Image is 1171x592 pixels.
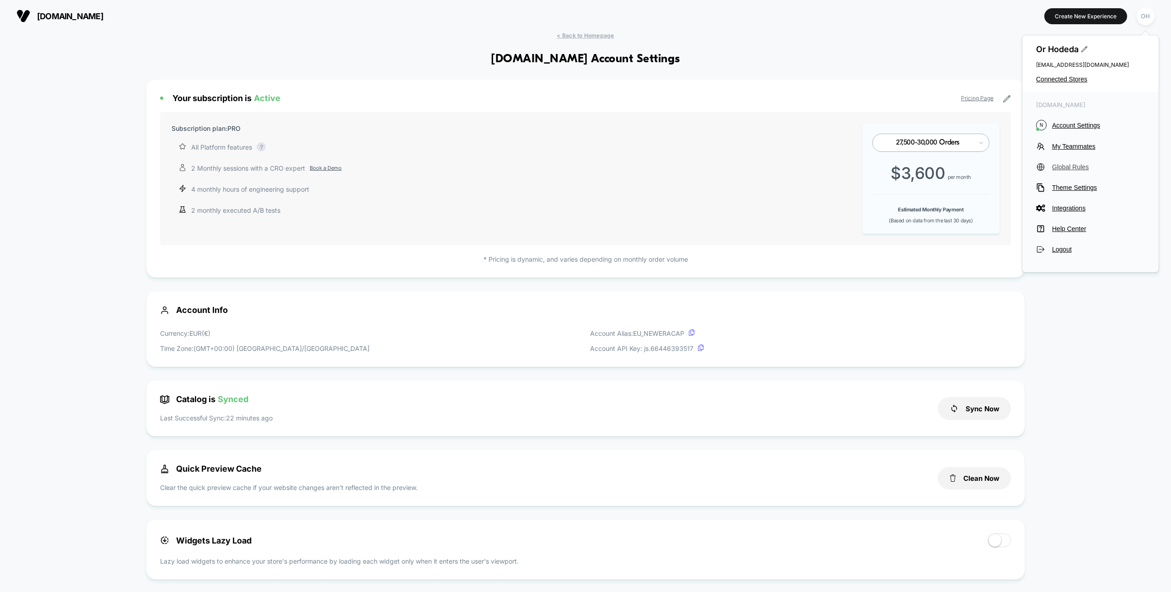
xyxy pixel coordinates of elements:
p: Clear the quick preview cache if your website changes aren’t reflected in the preview. [160,483,418,492]
span: $ 3,600 [891,163,945,183]
p: Account API Key: js. 66446393517 [590,344,704,353]
span: Synced [218,394,248,404]
p: Time Zone: (GMT+00:00) [GEOGRAPHIC_DATA]/[GEOGRAPHIC_DATA] [160,344,370,353]
p: Account Alias: EU_NEWERACAP [590,328,704,338]
div: 27,500-30,000 Orders [883,139,972,147]
button: Clean Now [938,467,1011,490]
span: (Based on data from the last 30 days) [889,217,972,224]
button: [DOMAIN_NAME] [14,9,106,23]
span: Logout [1052,246,1145,253]
p: * Pricing is dynamic, and varies depending on monthly order volume [160,254,1011,264]
h1: [DOMAIN_NAME] Account Settings [491,53,680,66]
button: Logout [1036,245,1145,254]
button: Help Center [1036,224,1145,233]
p: 4 monthly hours of engineering support [191,184,309,194]
button: OH [1134,7,1157,26]
button: Global Rules [1036,162,1145,172]
a: Pricing Page [961,95,994,102]
span: Widgets Lazy Load [160,536,252,545]
p: Last Successful Sync: 22 minutes ago [160,413,273,423]
span: [DOMAIN_NAME] [1036,101,1145,108]
span: Catalog is [160,394,248,404]
p: All Platform features [191,142,252,152]
span: Global Rules [1052,163,1145,171]
span: Your subscription is [172,93,280,103]
span: per month [948,174,971,180]
button: Integrations [1036,204,1145,213]
p: Currency: EUR ( € ) [160,328,370,338]
b: Estimated Monthly Payment [898,206,963,213]
a: Book a Demo [310,164,342,172]
button: Connected Stores [1036,75,1145,83]
p: 2 Monthly sessions with a CRO expert [191,163,342,173]
img: Visually logo [16,9,30,23]
span: Account Info [160,305,1011,315]
i: N [1036,120,1047,130]
span: Theme Settings [1052,184,1145,191]
p: Lazy load widgets to enhance your store's performance by loading each widget only when it enters ... [160,556,1011,566]
span: Account Settings [1052,122,1145,129]
span: Integrations [1052,205,1145,212]
button: Theme Settings [1036,183,1145,192]
button: Sync Now [938,397,1011,420]
span: Help Center [1052,225,1145,232]
button: Create New Experience [1044,8,1127,24]
div: OH [1137,7,1155,25]
button: NAccount Settings [1036,120,1145,130]
span: Quick Preview Cache [160,464,262,474]
span: < Back to Homepage [557,32,614,39]
span: My Teammates [1052,143,1145,150]
span: [EMAIL_ADDRESS][DOMAIN_NAME] [1036,61,1145,68]
div: ? [257,142,266,151]
button: My Teammates [1036,142,1145,151]
p: 2 monthly executed A/B tests [191,205,280,215]
span: Active [254,93,280,103]
p: Subscription plan: PRO [172,124,241,133]
span: [DOMAIN_NAME] [37,11,103,21]
span: Or Hodeda [1036,44,1145,54]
